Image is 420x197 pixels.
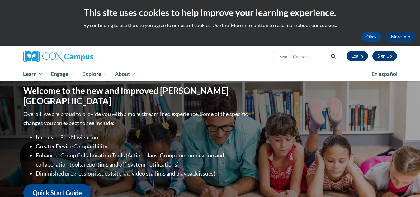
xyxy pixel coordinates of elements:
span: En español [371,71,398,77]
a: Engage [47,67,78,81]
p: Overall, we are proud to provide you with a more streamlined experience. Some of the specific cha... [23,110,249,128]
a: Log In [347,51,368,61]
button: Okay [361,32,381,42]
a: More Info [386,32,415,42]
span: Learn [23,70,43,78]
a: Explore [78,67,111,81]
li: Greater Device Compatibility [36,142,249,151]
a: Learn [19,67,47,81]
div: Main menu [14,67,406,81]
a: Register [372,51,397,61]
input: Search Courses [279,53,328,60]
button: Search [328,53,338,60]
a: About [111,67,140,81]
p: By continuing to use the site you agree to our use of cookies. Use the ‘More info’ button to read... [5,22,415,29]
li: Enhanced Group Collaboration Tools (Action plans, Group communication and collaboration tools, re... [36,151,249,169]
a: En español [367,68,402,81]
h2: This site uses cookies to help improve your learning experience. [5,6,415,19]
li: Diminished progression issues (site lag, video stalling, and playback issues) [36,169,249,178]
span: Explore [82,70,107,78]
a: Cox Campus [23,51,142,62]
li: Improved Site Navigation [36,133,249,142]
img: Cox Campus [23,51,93,62]
span: About [115,70,136,78]
span: Engage [51,70,74,78]
h1: Welcome to the new and improved [PERSON_NAME][GEOGRAPHIC_DATA] [23,86,249,106]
